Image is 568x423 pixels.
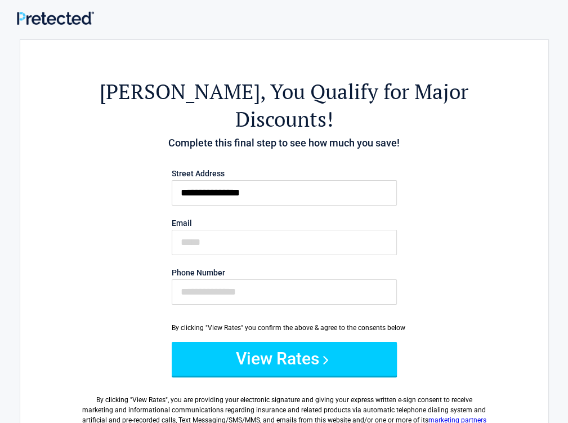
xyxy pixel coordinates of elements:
img: Main Logo [17,11,94,25]
h4: Complete this final step to see how much you save! [82,136,486,150]
span: [PERSON_NAME] [100,78,260,105]
h2: , You Qualify for Major Discounts! [82,78,486,133]
label: Phone Number [172,269,397,277]
span: View Rates [132,396,166,404]
button: View Rates [172,342,397,376]
div: By clicking "View Rates" you confirm the above & agree to the consents below [172,323,397,333]
label: Street Address [172,170,397,177]
label: Email [172,219,397,227]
